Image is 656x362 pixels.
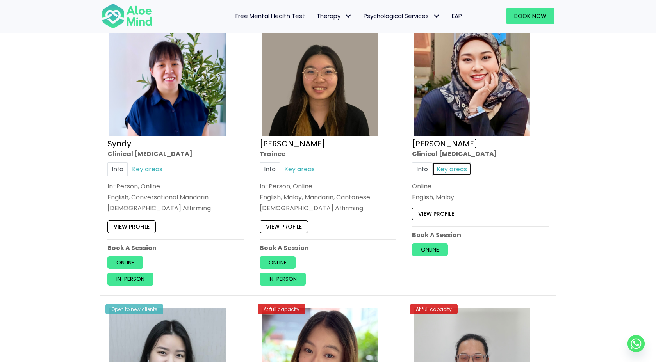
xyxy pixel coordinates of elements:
a: [PERSON_NAME] [412,138,478,149]
a: Info [107,162,128,176]
a: Key areas [280,162,319,176]
a: Book Now [506,8,554,24]
a: Info [260,162,280,176]
p: English, Malay, Mandarin, Cantonese [260,193,396,202]
p: Book A Session [107,243,244,252]
a: View profile [412,208,460,220]
a: In-person [107,273,153,286]
div: At full capacity [258,304,305,314]
img: Yasmin Clinical Psychologist [414,20,530,136]
a: Key areas [432,162,471,176]
div: In-Person, Online [260,182,396,191]
nav: Menu [162,8,468,24]
span: Therapy [317,12,352,20]
span: EAP [452,12,462,20]
a: Whatsapp [627,335,645,352]
img: Aloe mind Logo [102,3,152,29]
p: Book A Session [412,231,549,240]
span: Therapy: submenu [342,11,354,22]
a: Key areas [128,162,167,176]
div: In-Person, Online [107,182,244,191]
div: Online [412,182,549,191]
p: English, Conversational Mandarin [107,193,244,202]
a: TherapyTherapy: submenu [311,8,358,24]
a: EAP [446,8,468,24]
a: Psychological ServicesPsychological Services: submenu [358,8,446,24]
img: Profile – Xin Yi [262,20,378,136]
span: Psychological Services [364,12,440,20]
div: [DEMOGRAPHIC_DATA] Affirming [107,204,244,213]
span: Psychological Services: submenu [431,11,442,22]
div: Clinical [MEDICAL_DATA] [412,149,549,158]
div: Trainee [260,149,396,158]
a: Info [412,162,432,176]
a: Free Mental Health Test [230,8,311,24]
div: Clinical [MEDICAL_DATA] [107,149,244,158]
p: Book A Session [260,243,396,252]
a: View profile [107,221,156,233]
div: At full capacity [410,304,458,314]
a: View profile [260,221,308,233]
a: [PERSON_NAME] [260,138,325,149]
span: Free Mental Health Test [235,12,305,20]
div: [DEMOGRAPHIC_DATA] Affirming [260,204,396,213]
a: In-person [260,273,306,286]
a: Online [412,243,448,256]
div: Open to new clients [105,304,163,314]
a: Syndy [107,138,131,149]
a: Online [260,256,296,269]
a: Online [107,256,143,269]
p: English, Malay [412,193,549,202]
img: Syndy [109,20,226,136]
span: Book Now [514,12,547,20]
